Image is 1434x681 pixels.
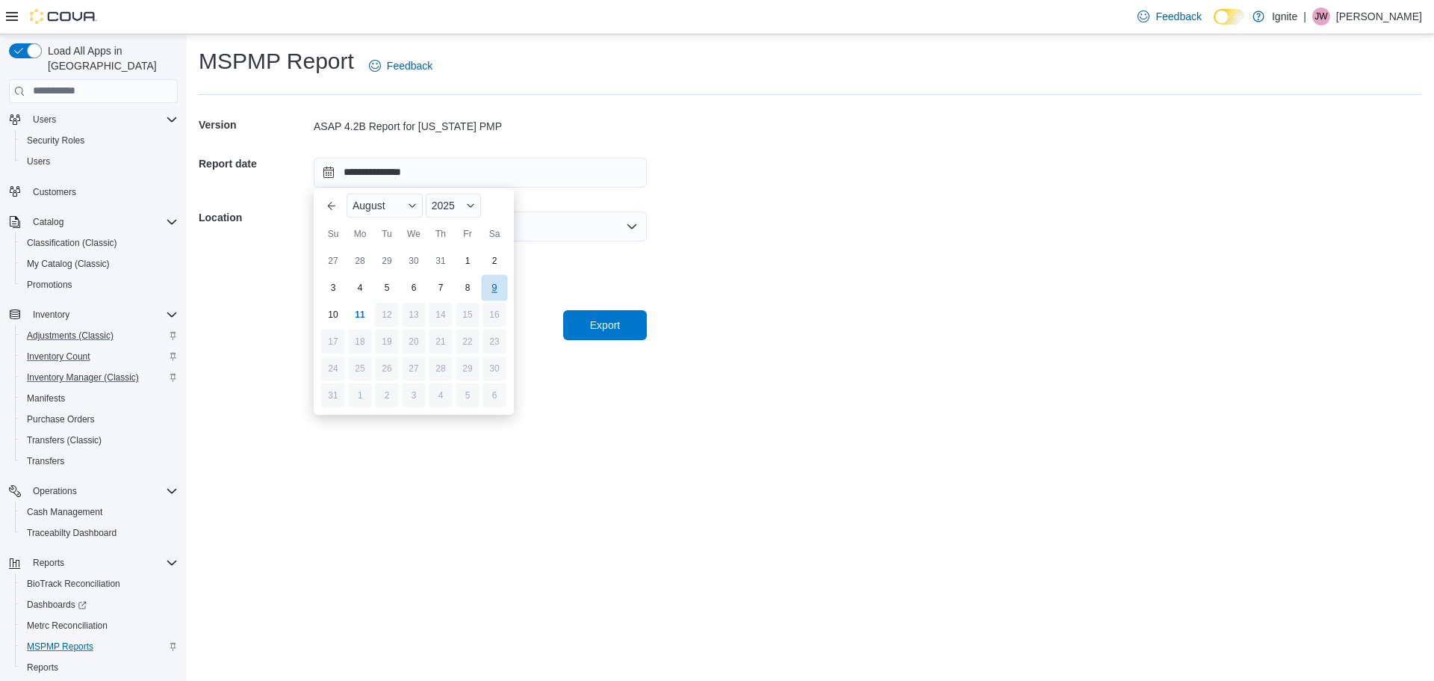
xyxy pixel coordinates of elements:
div: day-6 [482,383,506,407]
span: Reports [33,557,64,569]
span: Traceabilty Dashboard [27,527,117,539]
span: Transfers [27,455,64,467]
div: day-23 [482,330,506,354]
span: Operations [27,482,178,500]
div: Button. Open the month selector. August is currently selected. [347,194,423,218]
span: Metrc Reconciliation [27,620,108,632]
span: Inventory [33,309,69,321]
div: day-26 [375,357,399,380]
button: Inventory [27,306,75,324]
a: Transfers (Classic) [21,431,108,449]
button: Inventory [3,304,184,325]
span: JW [1314,7,1327,25]
div: day-25 [348,357,372,380]
span: MSPMP Reports [21,638,178,656]
span: Promotions [27,279,72,291]
a: Transfers [21,452,70,470]
span: 2025 [432,200,455,212]
div: day-19 [375,330,399,354]
button: Transfers (Classic) [15,430,184,451]
a: Reports [21,659,64,677]
button: Cash Management [15,502,184,523]
button: Purchase Orders [15,409,184,430]
span: Catalog [27,213,178,231]
span: Feedback [387,58,432,73]
span: Promotions [21,276,178,294]
a: Classification (Classic) [21,234,123,252]
button: Users [15,151,184,172]
div: Tu [375,222,399,246]
div: Joshua Woodham [1312,7,1330,25]
span: Classification (Classic) [21,234,178,252]
div: day-9 [481,274,507,301]
button: Catalog [27,213,69,231]
div: day-31 [429,249,453,273]
button: Adjustments (Classic) [15,325,184,346]
div: day-8 [456,276,479,300]
a: Inventory Manager (Classic) [21,369,145,386]
span: Export [590,318,620,333]
p: Ignite [1272,7,1297,25]
span: Inventory Manager (Classic) [27,372,139,383]
span: Transfers [21,452,178,470]
button: Previous Month [320,194,344,218]
button: Classification (Classic) [15,232,184,253]
button: Promotions [15,274,184,295]
button: My Catalog (Classic) [15,253,184,274]
a: Security Roles [21,132,90,150]
div: day-4 [429,383,453,407]
div: day-16 [482,303,506,327]
p: [PERSON_NAME] [1336,7,1422,25]
div: day-29 [456,357,479,380]
input: Press the down key to enter a popover containing a calendar. Press the escape key to close the po... [314,158,647,188]
div: day-29 [375,249,399,273]
span: Adjustments (Classic) [21,327,178,345]
button: Reports [27,554,70,572]
span: Load All Apps in [GEOGRAPHIC_DATA] [42,43,178,73]
span: Cash Management [27,506,102,518]
div: day-2 [482,249,506,273]
div: day-6 [402,276,426,300]
a: Feedback [1132,1,1207,31]
span: Users [21,152,178,170]
div: day-13 [402,303,426,327]
div: day-27 [402,357,426,380]
div: day-21 [429,330,453,354]
button: Open list of options [626,221,638,232]
p: | [1303,7,1306,25]
h5: Version [199,110,311,140]
img: Cova [30,9,97,24]
span: Dashboards [27,599,87,611]
a: My Catalog (Classic) [21,255,116,273]
span: MSPMP Reports [27,641,93,653]
input: Dark Mode [1214,9,1245,25]
div: Mo [348,222,372,246]
span: Operations [33,485,77,497]
div: day-1 [348,383,372,407]
div: day-14 [429,303,453,327]
span: Feedback [1155,9,1201,24]
span: Manifests [27,392,65,404]
a: Cash Management [21,503,108,521]
div: day-30 [482,357,506,380]
button: Customers [3,181,184,203]
div: Th [429,222,453,246]
span: Users [27,111,178,129]
div: day-15 [456,303,479,327]
a: BioTrack Reconciliation [21,575,126,593]
span: My Catalog (Classic) [21,255,178,273]
div: day-5 [375,276,399,300]
div: day-3 [402,383,426,407]
span: Inventory Count [21,348,178,366]
span: My Catalog (Classic) [27,258,110,270]
button: Transfers [15,451,184,472]
div: day-17 [321,330,345,354]
span: Security Roles [21,132,178,150]
button: Manifests [15,388,184,409]
button: Security Roles [15,130,184,151]
div: day-5 [456,383,479,407]
a: Metrc Reconciliation [21,617,114,635]
button: Operations [3,481,184,502]
span: Inventory [27,306,178,324]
